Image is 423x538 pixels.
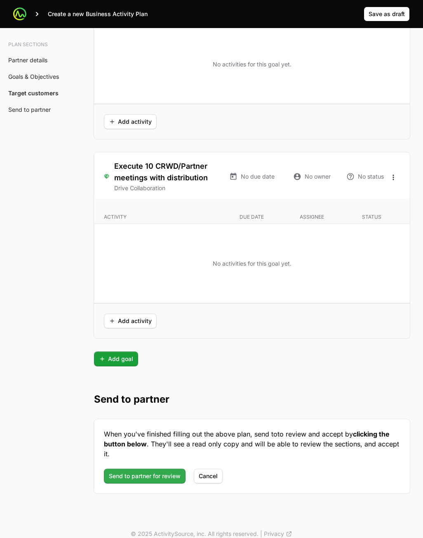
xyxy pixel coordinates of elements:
[8,57,47,64] a: Partner details
[114,184,220,192] p: Drive Collaboration
[99,354,133,364] span: Add goal
[284,214,340,220] p: Assignee
[94,352,138,366] button: Add goal
[104,314,157,328] button: Add activity
[104,469,186,484] button: Send to partner for review
[213,260,291,268] p: No activities for this goal yet.
[223,214,280,220] p: Due date
[8,41,64,48] h3: Plan sections
[114,160,220,184] h3: Execute 10 CRWD/Partner meetings with distribution
[264,530,292,538] a: Privacy
[241,172,275,181] span: No due date
[8,73,59,80] a: Goals & Objectives
[104,114,157,129] button: Add activity
[364,7,410,21] button: Save as draft
[94,393,410,406] h2: Send to partner
[109,117,152,127] span: Add activity
[199,471,218,481] span: Cancel
[109,471,181,481] span: Send to partner for review
[213,60,291,68] p: No activities for this goal yet.
[13,7,26,21] img: ActivitySource
[358,172,384,181] span: No status
[369,9,405,19] span: Save as draft
[387,171,400,184] button: Open options
[104,429,400,459] p: When you've finished filling out the above plan, send to to review and accept by . They'll see a ...
[194,469,223,484] button: Cancel
[109,316,152,326] span: Add activity
[8,90,59,97] a: Target customers
[131,530,258,538] p: © 2025 ActivitySource, inc. All rights reserved.
[8,106,51,113] a: Send to partner
[48,10,148,18] p: Create a new Business Activity Plan
[305,172,331,181] span: No owner
[260,530,262,538] span: |
[343,214,400,220] p: Status
[104,214,220,220] p: Activity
